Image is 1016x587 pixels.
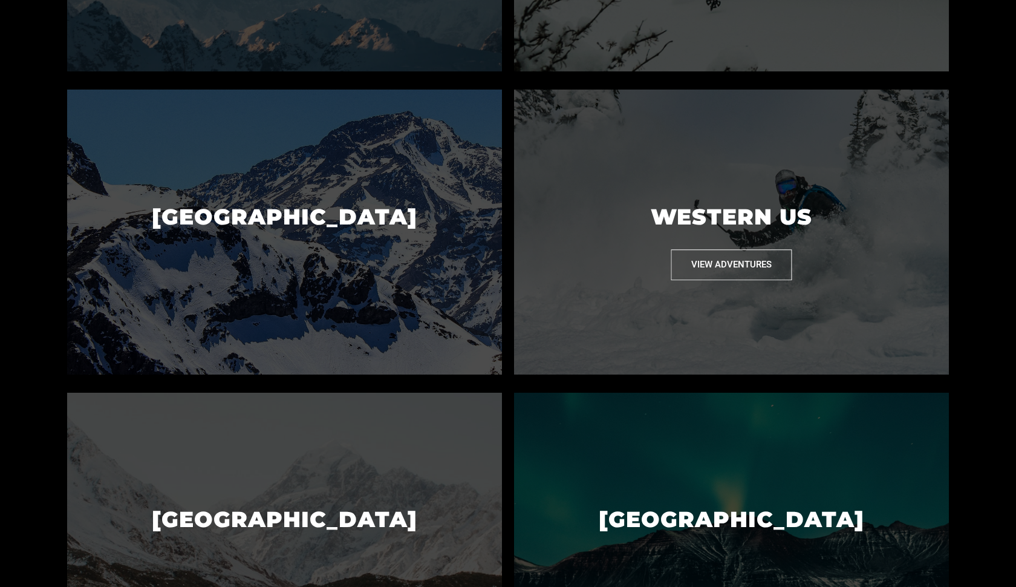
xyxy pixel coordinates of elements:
[514,90,949,374] img: images
[67,184,502,249] p: [GEOGRAPHIC_DATA]
[67,487,502,552] p: [GEOGRAPHIC_DATA]
[514,184,949,249] p: Western US
[671,249,792,280] button: View Adventures
[514,487,949,552] p: [GEOGRAPHIC_DATA]
[67,90,502,374] img: images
